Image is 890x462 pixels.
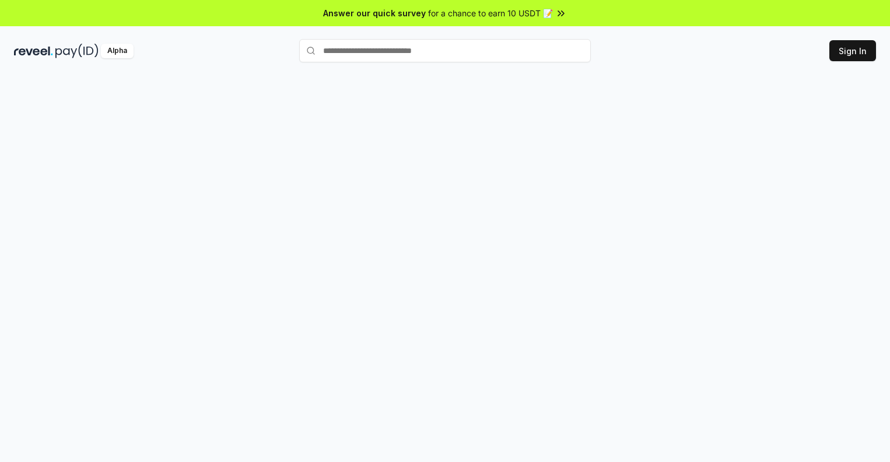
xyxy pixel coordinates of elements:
[55,44,99,58] img: pay_id
[323,7,426,19] span: Answer our quick survey
[101,44,134,58] div: Alpha
[428,7,553,19] span: for a chance to earn 10 USDT 📝
[14,44,53,58] img: reveel_dark
[829,40,876,61] button: Sign In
